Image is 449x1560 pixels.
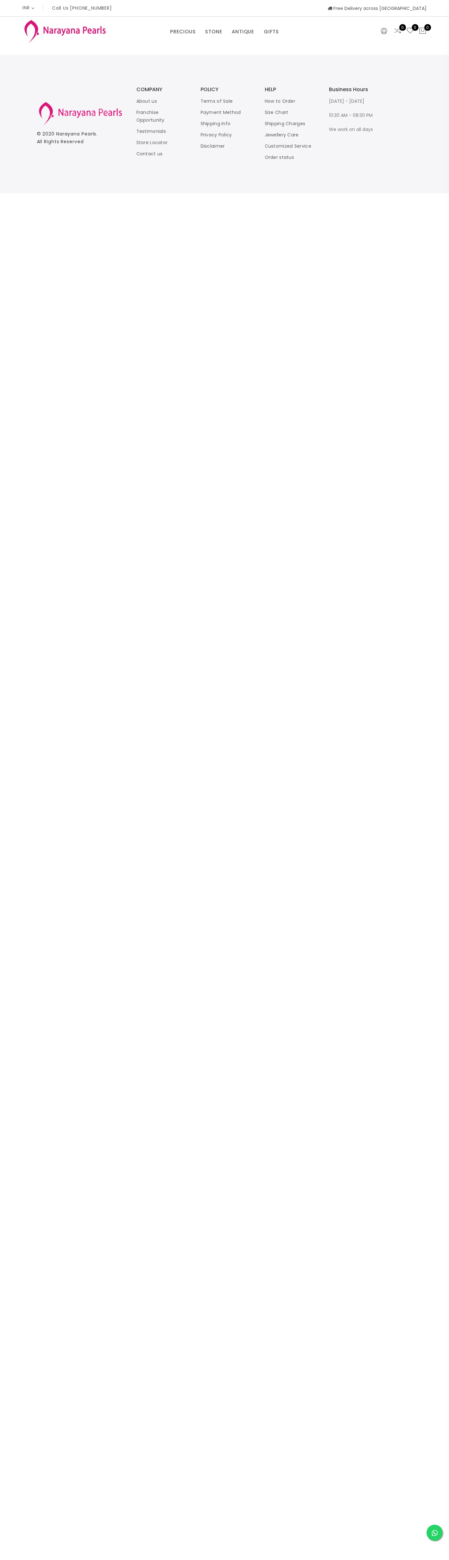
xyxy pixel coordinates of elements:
p: © 2020 . All Rights Reserved [37,130,124,145]
a: Customized Service [265,143,311,149]
button: 0 [419,27,427,35]
a: How to Order [265,98,296,104]
span: Free Delivery across [GEOGRAPHIC_DATA] [328,5,427,12]
a: Payment Method [201,109,241,116]
span: 0 [399,24,406,31]
a: Size Chart [265,109,289,116]
a: Terms of Sale [201,98,233,104]
h3: COMPANY [136,87,188,92]
span: 0 [424,24,431,31]
a: Shipping Info [201,120,231,127]
a: Narayana Pearls [56,131,97,137]
a: STONE [205,27,222,37]
a: ANTIQUE [232,27,254,37]
p: We work on all days [329,126,380,133]
p: [DATE] - [DATE] [329,97,380,105]
a: Disclaimer [201,143,225,149]
a: Franchise Opportunity [136,109,165,123]
a: Order status [265,154,294,160]
a: Contact us [136,151,163,157]
a: GIFTS [264,27,279,37]
a: PRECIOUS [170,27,195,37]
p: Call Us [PHONE_NUMBER] [52,6,112,10]
a: 0 [406,27,414,35]
span: 0 [412,24,419,31]
a: 0 [394,27,402,35]
p: 10:30 AM - 08:30 PM [329,111,380,119]
a: Jewellery Care [265,132,299,138]
a: Store Locator [136,139,168,146]
a: Privacy Policy [201,132,232,138]
h3: Business Hours [329,87,380,92]
h3: POLICY [201,87,252,92]
a: Shipping Charges [265,120,306,127]
a: Testimonials [136,128,166,134]
h3: HELP [265,87,316,92]
a: About us [136,98,157,104]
